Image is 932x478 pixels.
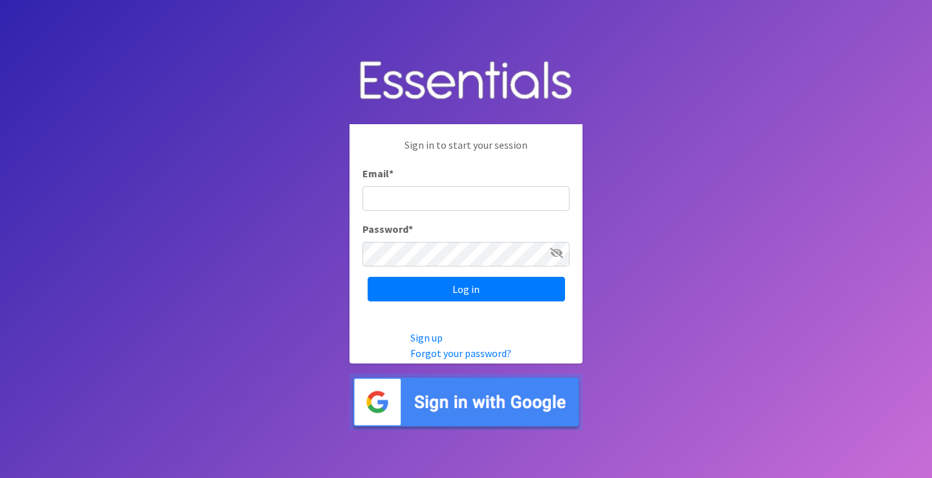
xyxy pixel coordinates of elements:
a: Sign up [410,331,443,344]
a: Forgot your password? [410,347,511,360]
p: Sign in to start your session [362,137,570,166]
abbr: required [389,167,394,180]
label: Password [362,221,413,237]
abbr: required [408,223,413,235]
img: Human Essentials [349,48,582,114]
input: Log in [368,277,565,301]
img: Sign in with Google [349,374,582,430]
label: Email [362,166,394,181]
